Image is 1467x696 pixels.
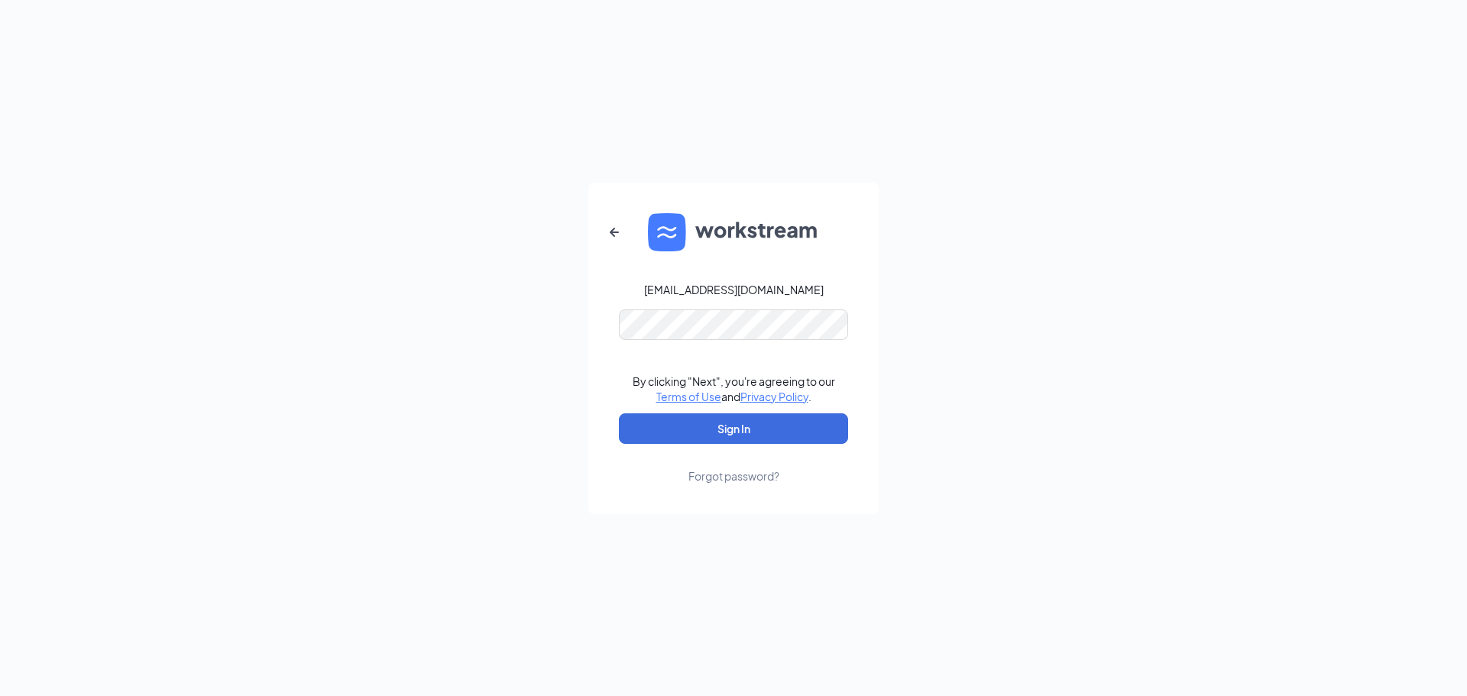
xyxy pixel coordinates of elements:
[619,413,848,444] button: Sign In
[605,223,623,241] svg: ArrowLeftNew
[633,374,835,404] div: By clicking "Next", you're agreeing to our and .
[688,444,779,484] a: Forgot password?
[656,390,721,403] a: Terms of Use
[644,282,824,297] div: [EMAIL_ADDRESS][DOMAIN_NAME]
[688,468,779,484] div: Forgot password?
[648,213,819,251] img: WS logo and Workstream text
[596,214,633,251] button: ArrowLeftNew
[740,390,808,403] a: Privacy Policy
